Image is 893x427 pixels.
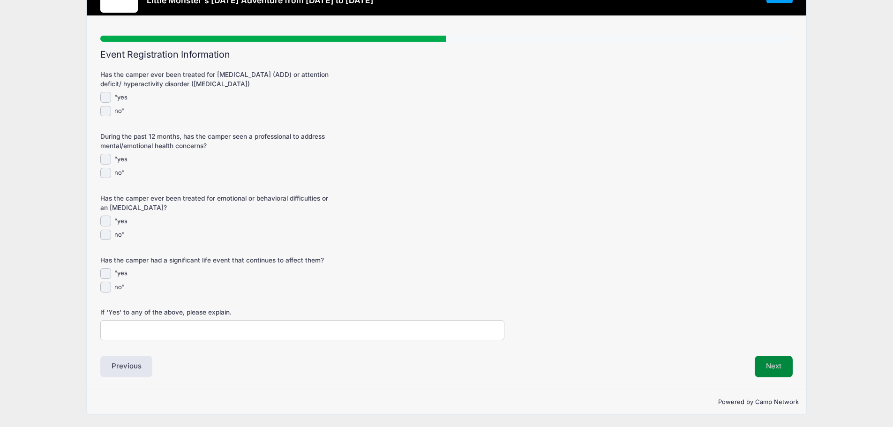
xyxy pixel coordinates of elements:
[100,255,331,265] label: Has the camper had a significant life event that continues to affect them?
[114,155,128,164] label: "yes
[114,106,125,116] label: no"
[100,49,793,60] h2: Event Registration Information
[100,70,331,89] label: Has the camper ever been treated for [MEDICAL_DATA] (ADD) or attention deficit/ hyperactivity dis...
[100,194,331,213] label: Has the camper ever been treated for emotional or behavioral difficulties or an [MEDICAL_DATA]?
[114,217,128,226] label: "yes
[94,397,799,407] p: Powered by Camp Network
[114,283,125,292] label: no"
[100,356,153,377] button: Previous
[100,307,331,317] label: If 'Yes' to any of the above, please explain.
[100,132,331,151] label: During the past 12 months, has the camper seen a professional to address mental/emotional health ...
[755,356,793,377] button: Next
[114,168,125,178] label: no"
[114,230,125,240] label: no"
[114,269,128,278] label: "yes
[114,93,128,102] label: "yes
